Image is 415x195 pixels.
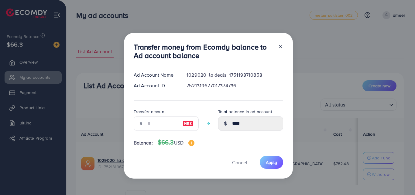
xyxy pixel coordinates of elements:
h4: $66.3 [158,139,194,146]
div: 1029020_la deals_1751193710853 [182,71,288,78]
h3: Transfer money from Ecomdy balance to Ad account balance [134,43,273,60]
iframe: Chat [389,168,410,190]
label: Transfer amount [134,109,166,115]
span: Balance: [134,139,153,146]
img: image [183,120,194,127]
img: image [188,140,194,146]
div: Ad Account Name [129,71,182,78]
span: USD [174,139,183,146]
div: Ad Account ID [129,82,182,89]
span: Apply [266,159,277,165]
label: Total balance in ad account [218,109,272,115]
div: 7521319677017374736 [182,82,288,89]
button: Cancel [225,156,255,169]
span: Cancel [232,159,247,166]
button: Apply [260,156,283,169]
